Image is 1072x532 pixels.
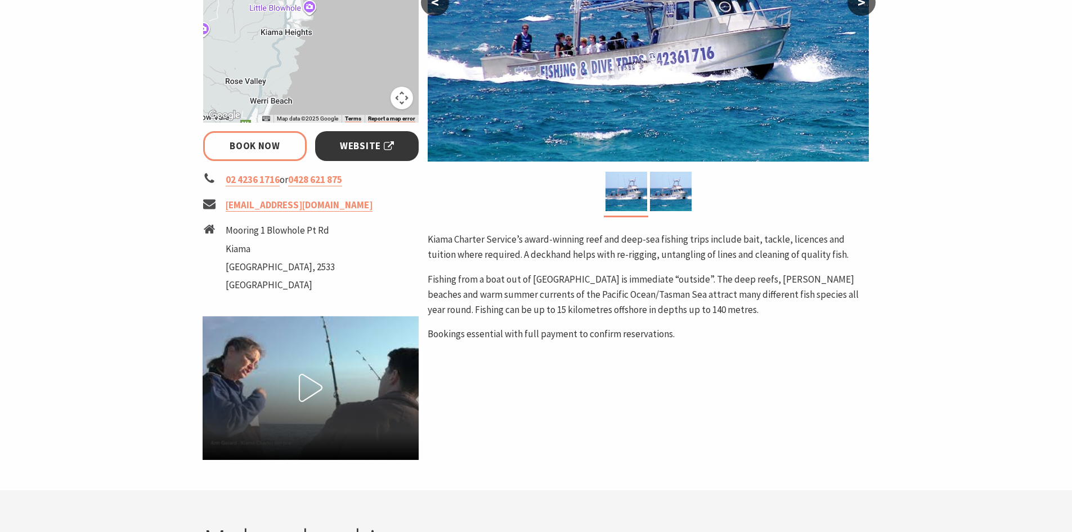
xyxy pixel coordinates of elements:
a: Report a map error [368,115,415,122]
li: Kiama [226,242,335,257]
a: 0428 621 875 [288,173,342,186]
img: Fishing charters aboard Kostalota from Kiama [605,172,647,211]
li: Mooring 1 Blowhole Pt Rd [226,223,335,238]
a: [EMAIL_ADDRESS][DOMAIN_NAME] [226,199,373,212]
a: Book Now [203,131,307,161]
a: Open this area in Google Maps (opens a new window) [206,108,243,123]
a: Website [315,131,419,161]
button: Keyboard shortcuts [262,115,270,123]
img: Google [206,108,243,123]
img: Fishing charters aboard Kostalota from Kiama [650,172,692,211]
p: Fishing from a boat out of [GEOGRAPHIC_DATA] is immediate “outside”. The deep reefs, [PERSON_NAME... [428,272,869,318]
a: Terms (opens in new tab) [345,115,361,122]
p: Bookings essential with full payment to confirm reservations. [428,327,869,342]
p: Kiama Charter Service’s award-winning reef and deep-sea fishing trips include bait, tackle, licen... [428,232,869,262]
span: Map data ©2025 Google [277,115,338,122]
span: Website [340,138,394,154]
li: [GEOGRAPHIC_DATA] [226,278,335,293]
li: [GEOGRAPHIC_DATA], 2533 [226,260,335,275]
a: 02 4236 1716 [226,173,280,186]
li: or [203,172,419,187]
button: Map camera controls [391,87,413,109]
